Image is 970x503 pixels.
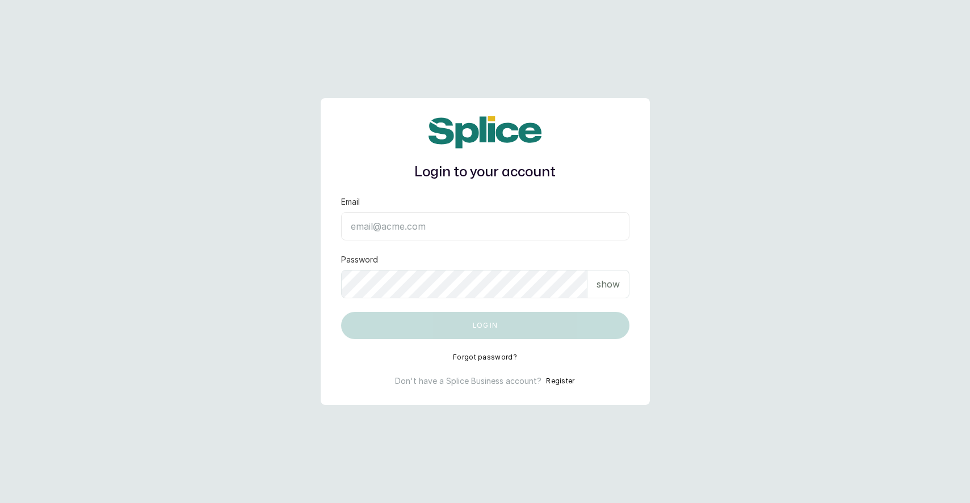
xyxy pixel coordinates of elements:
[597,277,620,291] p: show
[341,254,378,265] label: Password
[341,162,629,183] h1: Login to your account
[546,375,574,387] button: Register
[453,353,517,362] button: Forgot password?
[341,312,629,339] button: Log in
[395,375,541,387] p: Don't have a Splice Business account?
[341,196,360,208] label: Email
[341,212,629,240] input: email@acme.com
